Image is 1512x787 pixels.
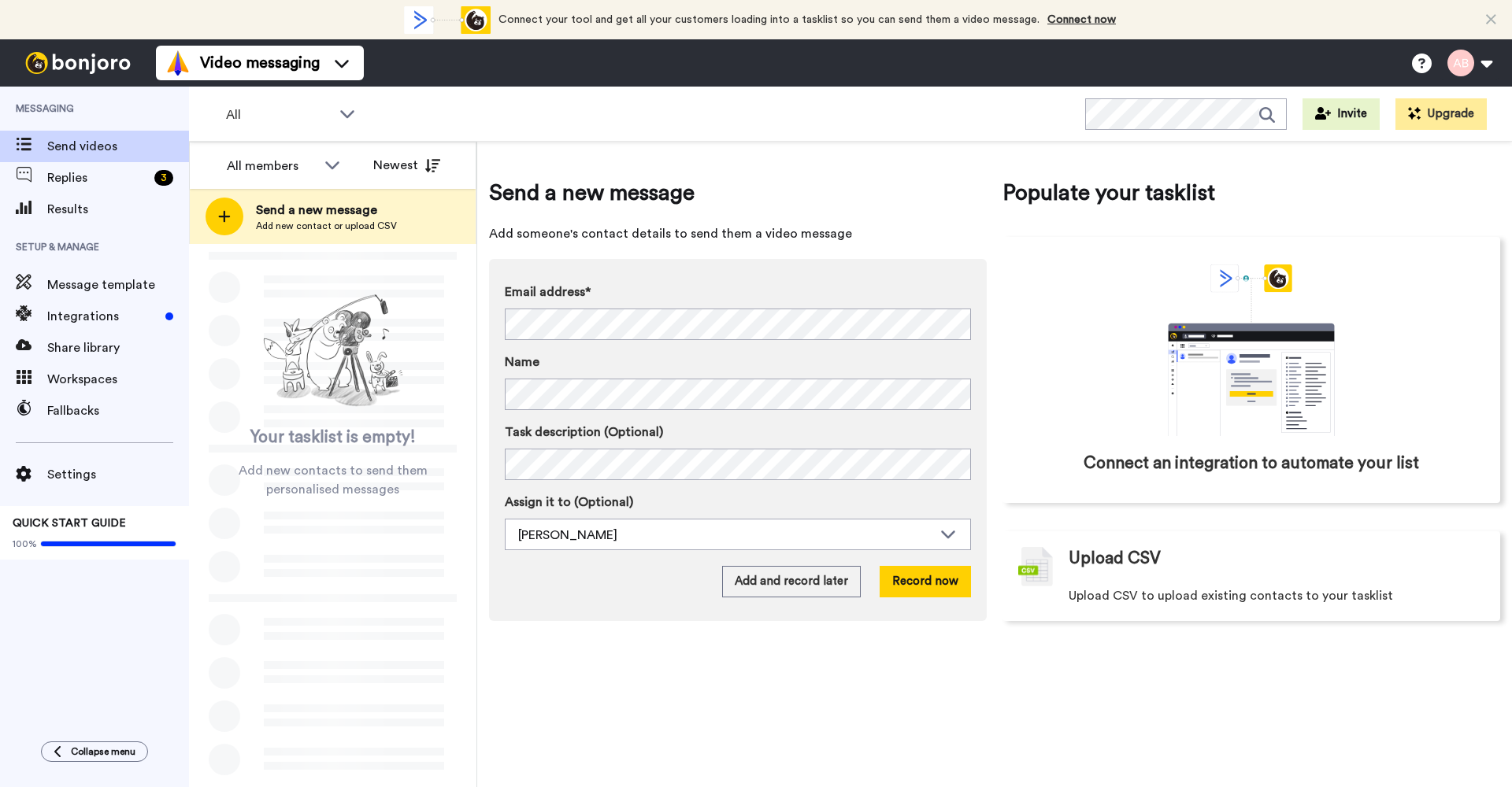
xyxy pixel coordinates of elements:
[1133,264,1369,436] div: animation
[47,307,159,326] span: Integrations
[200,52,320,74] span: Video messaging
[256,220,397,232] span: Add new contact or upload CSV
[13,518,126,529] span: QUICK START GUIDE
[489,177,987,209] span: Send a new message
[518,526,932,545] div: [PERSON_NAME]
[1047,14,1116,25] a: Connect now
[505,353,539,371] span: Name
[256,201,397,220] span: Send a new message
[1069,586,1393,605] span: Upload CSV to upload existing contacts to your tasklist
[404,6,491,34] div: animation
[227,157,317,176] div: All members
[165,50,191,76] img: vm-color.svg
[722,566,861,597] button: Add and record later
[154,170,173,186] div: 3
[47,465,189,484] span: Settings
[47,200,189,219] span: Results
[254,288,412,414] img: ready-set-action.png
[71,745,135,758] span: Collapse menu
[13,538,37,550] span: 100%
[47,137,189,156] span: Send videos
[489,224,987,243] span: Add someone's contact details to send them a video message
[41,741,148,762] button: Collapse menu
[1084,452,1419,475] span: Connect an integration to automate your list
[213,461,453,499] span: Add new contacts to send them personalised messages
[47,275,189,294] span: Message template
[1018,547,1053,586] img: csv-grey.png
[498,14,1039,25] span: Connect your tool and get all your customers loading into a tasklist so you can send them a video...
[1303,98,1380,130] button: Invite
[505,423,971,442] label: Task description (Optional)
[47,401,189,420] span: Fallbacks
[250,426,416,449] span: Your tasklist is empty!
[1395,98,1487,130] button: Upgrade
[880,566,971,597] button: Record now
[1069,547,1161,571] span: Upload CSV
[505,493,971,512] label: Assign it to (Optional)
[1002,177,1500,209] span: Populate your tasklist
[47,370,189,389] span: Workspaces
[19,52,137,74] img: bj-logo-header-white.svg
[226,105,332,124] span: All
[47,168,148,187] span: Replies
[505,283,971,301] label: Email address*
[361,150,452,181] button: Newest
[47,338,189,357] span: Share library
